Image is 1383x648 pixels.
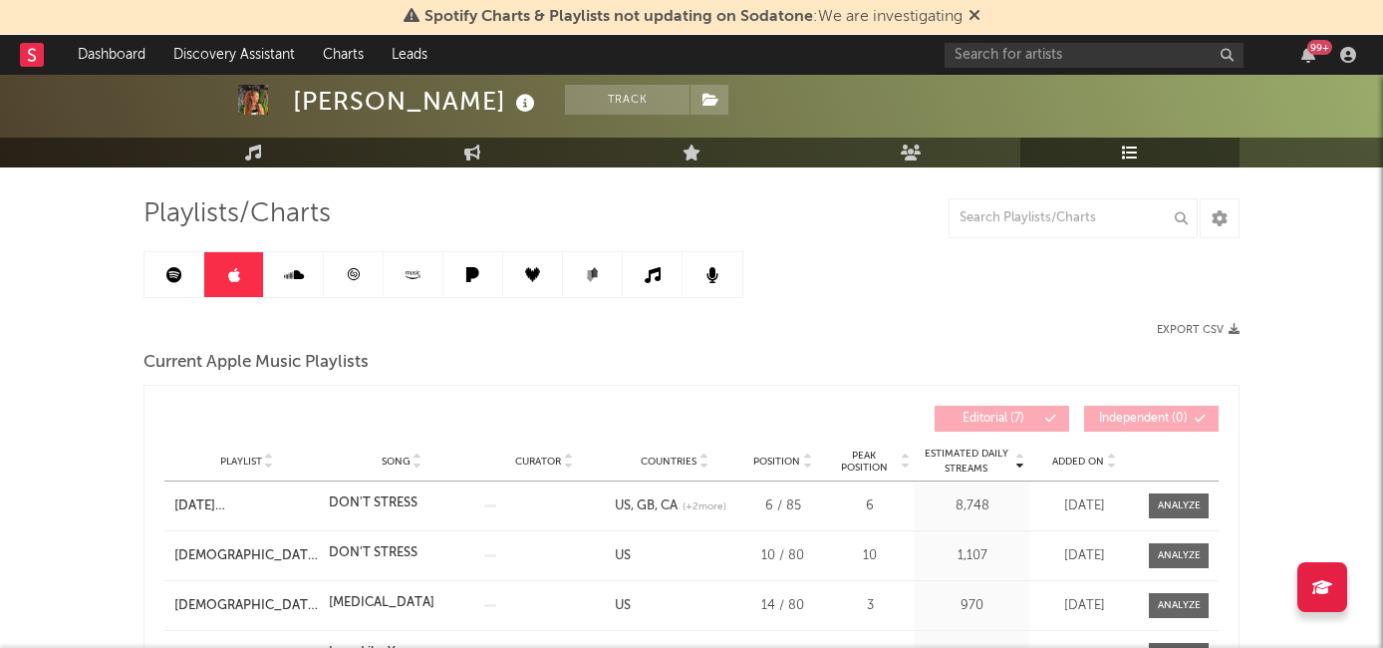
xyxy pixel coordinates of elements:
a: US [615,499,631,512]
div: 3 [830,596,910,616]
div: [MEDICAL_DATA] [329,593,434,613]
a: Discovery Assistant [159,35,309,75]
button: Editorial(7) [935,406,1069,432]
span: Spotify Charts & Playlists not updating on Sodatone [424,9,813,25]
a: Charts [309,35,378,75]
span: Current Apple Music Playlists [143,351,369,375]
div: [DATE] [1034,596,1134,616]
a: Leads [378,35,441,75]
div: 10 [830,546,910,566]
span: Playlist [220,456,262,468]
span: Position [753,456,800,468]
a: GB [631,499,655,512]
span: Playlists/Charts [143,202,331,226]
div: 1,107 [920,546,1024,566]
span: Song [382,456,411,468]
button: 99+ [1301,47,1315,63]
span: (+ 2 more) [683,499,726,514]
div: 99 + [1307,40,1332,55]
div: [PERSON_NAME] [293,85,540,118]
a: US [615,549,631,562]
span: Peak Position [830,450,898,474]
input: Search Playlists/Charts [949,198,1198,238]
span: Estimated Daily Streams [920,447,1012,477]
a: Dashboard [64,35,159,75]
span: : We are investigating [424,9,963,25]
button: Export CSV [1157,324,1240,336]
a: [DEMOGRAPHIC_DATA] Flow [174,596,319,616]
a: [DATE] [DEMOGRAPHIC_DATA] [174,496,319,516]
a: US [615,599,631,612]
span: Countries [641,456,696,468]
div: 14 / 80 [745,596,820,616]
div: 10 / 80 [745,546,820,566]
input: Search for artists [945,43,1244,68]
span: Independent ( 0 ) [1097,413,1189,425]
a: [DEMOGRAPHIC_DATA] Flow [174,546,319,566]
a: CA [655,499,678,512]
div: 8,748 [920,496,1024,516]
div: DON'T STRESS [329,493,417,513]
button: Independent(0) [1084,406,1219,432]
button: Track [565,85,690,115]
div: 970 [920,596,1024,616]
div: 6 [830,496,910,516]
span: Editorial ( 7 ) [948,413,1039,425]
div: [DATE] [1034,496,1134,516]
div: [DATE] [1034,546,1134,566]
div: DON'T STRESS [329,543,417,563]
div: 6 / 85 [745,496,820,516]
span: Curator [515,456,561,468]
span: Added On [1052,456,1104,468]
span: Dismiss [968,9,980,25]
